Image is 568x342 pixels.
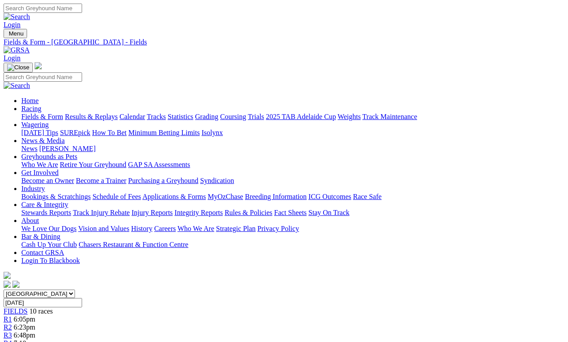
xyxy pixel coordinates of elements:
[9,30,24,37] span: Menu
[21,249,64,256] a: Contact GRSA
[200,177,234,184] a: Syndication
[131,225,152,232] a: History
[274,209,307,216] a: Fact Sheets
[4,323,12,331] a: R2
[21,177,564,185] div: Get Involved
[4,21,20,28] a: Login
[128,177,198,184] a: Purchasing a Greyhound
[21,225,76,232] a: We Love Our Dogs
[353,193,381,200] a: Race Safe
[4,54,20,62] a: Login
[4,331,12,339] a: R3
[131,209,173,216] a: Injury Reports
[4,315,12,323] a: R1
[4,298,82,307] input: Select date
[4,307,28,315] a: FIELDS
[4,46,30,54] img: GRSA
[4,38,564,46] a: Fields & Form - [GEOGRAPHIC_DATA] - Fields
[21,185,45,192] a: Industry
[21,241,564,249] div: Bar & Dining
[73,209,130,216] a: Track Injury Rebate
[208,193,243,200] a: MyOzChase
[4,272,11,279] img: logo-grsa-white.png
[14,323,35,331] span: 6:23pm
[14,331,35,339] span: 6:48pm
[220,113,246,120] a: Coursing
[21,193,564,201] div: Industry
[257,225,299,232] a: Privacy Policy
[35,62,42,69] img: logo-grsa-white.png
[4,281,11,288] img: facebook.svg
[4,29,27,38] button: Toggle navigation
[216,225,256,232] a: Strategic Plan
[21,105,41,112] a: Racing
[65,113,118,120] a: Results & Replays
[21,257,80,264] a: Login To Blackbook
[12,281,20,288] img: twitter.svg
[60,129,90,136] a: SUREpick
[21,113,63,120] a: Fields & Form
[21,209,564,217] div: Care & Integrity
[21,233,60,240] a: Bar & Dining
[21,225,564,233] div: About
[201,129,223,136] a: Isolynx
[4,72,82,82] input: Search
[21,145,564,153] div: News & Media
[128,129,200,136] a: Minimum Betting Limits
[14,315,35,323] span: 6:05pm
[195,113,218,120] a: Grading
[21,177,74,184] a: Become an Owner
[21,129,58,136] a: [DATE] Tips
[21,241,77,248] a: Cash Up Your Club
[21,161,564,169] div: Greyhounds as Pets
[21,217,39,224] a: About
[338,113,361,120] a: Weights
[147,113,166,120] a: Tracks
[21,121,49,128] a: Wagering
[168,113,193,120] a: Statistics
[21,97,39,104] a: Home
[174,209,223,216] a: Integrity Reports
[21,113,564,121] div: Racing
[4,4,82,13] input: Search
[245,193,307,200] a: Breeding Information
[79,241,188,248] a: Chasers Restaurant & Function Centre
[4,63,33,72] button: Toggle navigation
[21,137,65,144] a: News & Media
[21,161,58,168] a: Who We Are
[21,201,68,208] a: Care & Integrity
[4,13,30,21] img: Search
[21,209,71,216] a: Stewards Reports
[60,161,126,168] a: Retire Your Greyhound
[78,225,129,232] a: Vision and Values
[128,161,190,168] a: GAP SA Assessments
[92,129,127,136] a: How To Bet
[154,225,176,232] a: Careers
[308,193,351,200] a: ICG Outcomes
[76,177,126,184] a: Become a Trainer
[7,64,29,71] img: Close
[308,209,349,216] a: Stay On Track
[248,113,264,120] a: Trials
[225,209,272,216] a: Rules & Policies
[92,193,141,200] a: Schedule of Fees
[363,113,417,120] a: Track Maintenance
[119,113,145,120] a: Calendar
[39,145,95,152] a: [PERSON_NAME]
[21,145,37,152] a: News
[4,82,30,90] img: Search
[21,153,77,160] a: Greyhounds as Pets
[177,225,214,232] a: Who We Are
[29,307,53,315] span: 10 races
[21,193,91,200] a: Bookings & Scratchings
[266,113,336,120] a: 2025 TAB Adelaide Cup
[21,169,59,176] a: Get Involved
[21,129,564,137] div: Wagering
[142,193,206,200] a: Applications & Forms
